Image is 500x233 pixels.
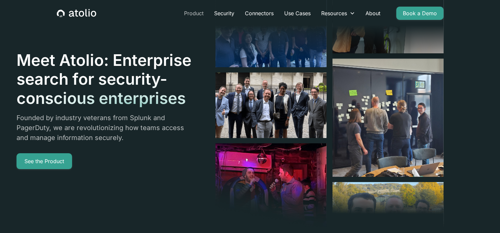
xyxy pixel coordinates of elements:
h1: Meet Atolio: Enterprise search for security-conscious enterprises [17,51,192,108]
a: home [57,9,96,18]
a: Product [179,7,209,20]
a: Security [209,7,240,20]
img: image [215,72,327,138]
a: About [360,7,386,20]
img: image [332,59,443,177]
a: Book a Demo [396,7,443,20]
p: Founded by industry veterans from Splunk and PagerDuty, we are revolutionizing how teams access a... [17,113,192,143]
a: See the Product [17,153,72,169]
div: Resources [316,7,360,20]
div: Resources [321,9,347,17]
a: Use Cases [279,7,316,20]
a: Connectors [240,7,279,20]
iframe: Chat Widget [467,201,500,233]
